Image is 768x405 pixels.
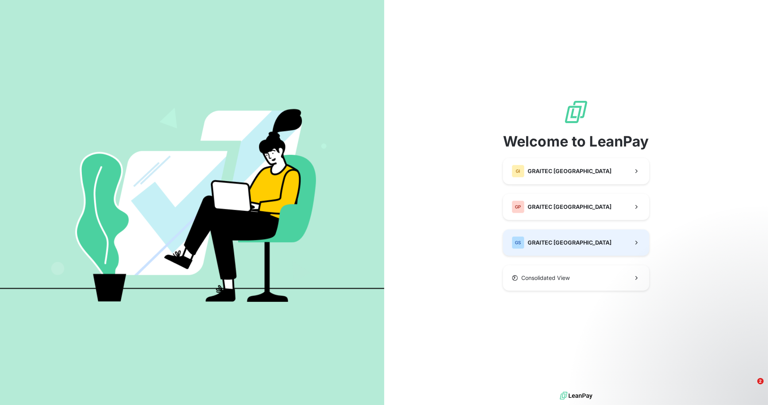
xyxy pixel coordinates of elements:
span: GRAITEC [GEOGRAPHIC_DATA] [528,167,611,175]
span: GRAITEC [GEOGRAPHIC_DATA] [528,239,611,247]
div: GP [512,201,524,213]
div: GI [512,165,524,177]
button: GPGRAITEC [GEOGRAPHIC_DATA] [503,194,649,220]
button: Consolidated View [503,265,649,291]
span: Consolidated View [521,274,570,282]
div: GS [512,236,524,249]
iframe: Intercom live chat [741,378,760,397]
span: Welcome to LeanPay [503,134,649,148]
iframe: Intercom notifications message [609,328,768,384]
button: GSGRAITEC [GEOGRAPHIC_DATA] [503,229,649,256]
button: GIGRAITEC [GEOGRAPHIC_DATA] [503,158,649,184]
img: logo [560,390,592,402]
img: logo sigle [563,99,589,125]
span: 2 [757,378,764,384]
span: GRAITEC [GEOGRAPHIC_DATA] [528,203,611,211]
